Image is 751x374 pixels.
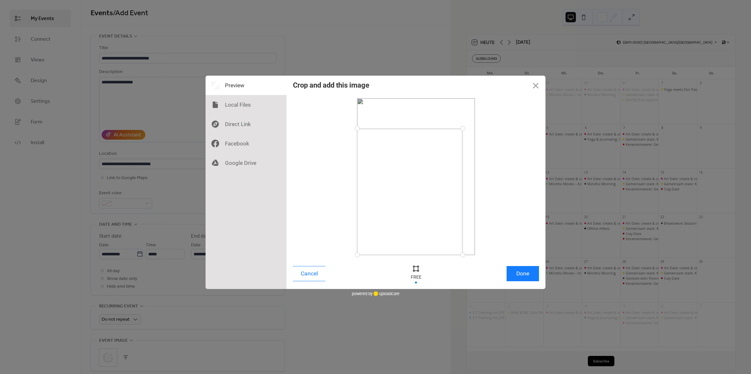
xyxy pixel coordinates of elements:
[352,289,399,299] div: powered by
[507,266,539,281] button: Done
[206,134,286,153] div: Facebook
[373,291,399,296] a: uploadcare
[293,81,369,89] div: Crop and add this image
[206,76,286,95] div: Preview
[206,114,286,134] div: Direct Link
[206,95,286,114] div: Local Files
[526,76,545,95] button: Close
[206,153,286,173] div: Google Drive
[293,266,325,281] button: Cancel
